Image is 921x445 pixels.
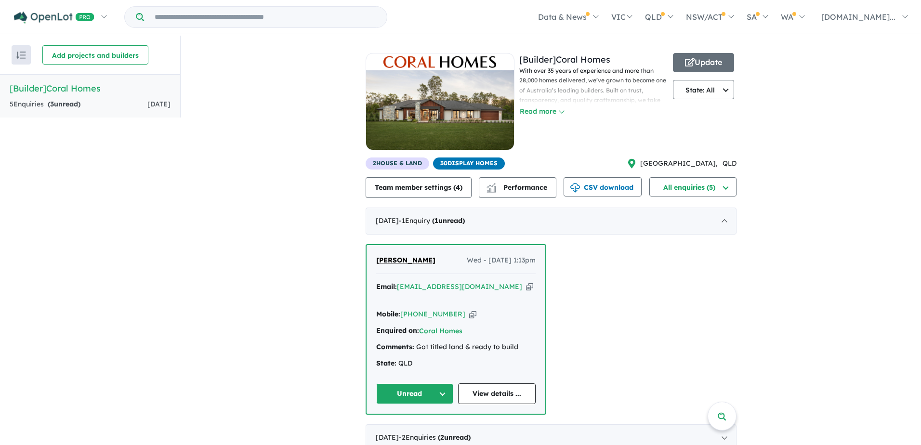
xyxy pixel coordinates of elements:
button: Copy [526,282,533,292]
img: Coral Homes [383,56,497,68]
a: [PERSON_NAME] [376,255,435,266]
span: - 2 Enquir ies [399,433,471,442]
span: [DATE] [147,100,171,108]
button: CSV download [564,177,642,196]
span: - 1 Enquir y [399,216,465,225]
p: With over 35 years of experience and more than 28,000 homes delivered, we’ve grown to become one ... [519,66,668,203]
button: Copy [469,309,476,319]
img: line-chart.svg [487,183,495,188]
a: [EMAIL_ADDRESS][DOMAIN_NAME] [397,282,522,291]
img: bar-chart.svg [487,186,496,192]
button: Team member settings (4) [366,177,472,198]
span: [PERSON_NAME] [376,256,435,264]
strong: Email: [376,282,397,291]
span: 3 [50,100,54,108]
a: [Builder]Coral Homes [519,54,610,65]
span: 4 [456,183,460,192]
span: QLD [723,158,737,170]
img: download icon [570,183,580,193]
span: 1 [434,216,438,225]
div: 5 Enquir ies [10,99,80,110]
button: State: All [673,80,735,99]
strong: State: [376,359,396,367]
div: QLD [376,358,536,369]
h5: [Builder] Coral Homes [10,82,171,95]
span: 30 Display Homes [433,157,505,170]
button: Add projects and builders [42,45,148,65]
strong: ( unread) [48,100,80,108]
strong: ( unread) [438,433,471,442]
img: sort.svg [16,52,26,59]
button: Read more [519,106,565,117]
strong: ( unread) [432,216,465,225]
div: [DATE] [366,208,737,235]
button: Unread [376,383,454,404]
input: Try estate name, suburb, builder or developer [146,7,385,27]
a: Coral Homes [419,327,462,335]
strong: Comments: [376,342,414,351]
button: All enquiries (5) [649,177,737,196]
strong: Enquired on: [376,326,419,335]
button: Update [673,53,735,72]
img: Openlot PRO Logo White [14,12,94,24]
span: 2 [440,433,444,442]
span: Performance [488,183,547,192]
span: 2 House & Land [366,157,429,170]
a: View details ... [458,383,536,404]
span: [DOMAIN_NAME]... [821,12,895,22]
a: [PHONE_NUMBER] [400,310,465,318]
button: Coral Homes [419,326,462,336]
span: [GEOGRAPHIC_DATA] , [640,158,718,170]
strong: Mobile: [376,310,400,318]
div: Got titled land & ready to build [376,341,536,353]
a: Coral HomesCoral Homes [366,53,514,157]
button: Performance [479,177,556,198]
img: Coral Homes [366,70,514,150]
span: Wed - [DATE] 1:13pm [467,255,536,266]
